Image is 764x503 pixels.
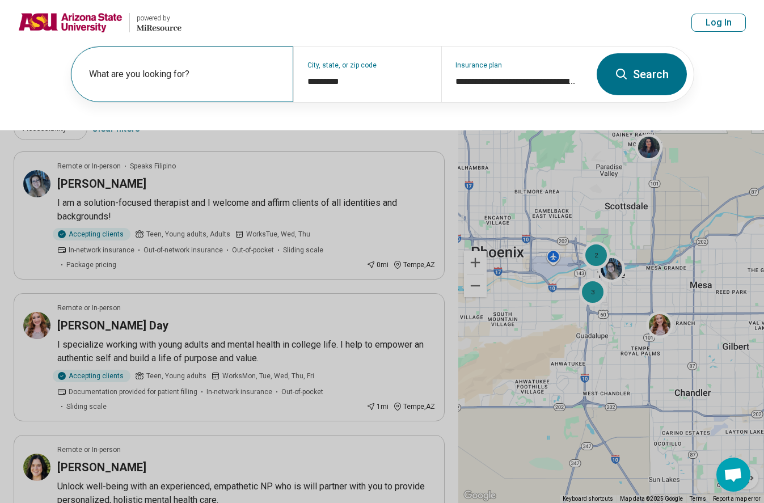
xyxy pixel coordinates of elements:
div: Open chat [716,458,750,492]
div: powered by [137,13,181,23]
button: Search [597,53,687,95]
img: Arizona State University [18,9,123,36]
label: What are you looking for? [89,67,280,81]
button: Log In [691,14,746,32]
a: Arizona State Universitypowered by [18,9,181,36]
